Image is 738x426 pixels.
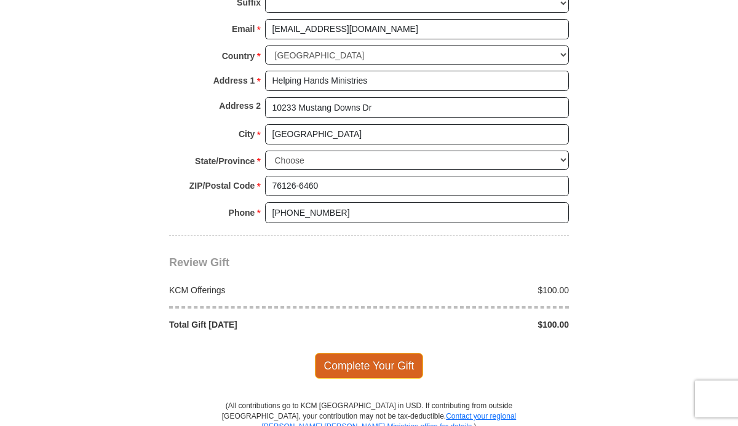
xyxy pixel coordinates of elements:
div: $100.00 [369,318,576,331]
span: Review Gift [169,256,229,269]
strong: Address 1 [213,72,255,89]
span: Complete Your Gift [315,353,424,379]
strong: State/Province [195,152,255,170]
div: KCM Offerings [163,284,370,296]
strong: Email [232,20,255,37]
strong: Country [222,47,255,65]
div: $100.00 [369,284,576,296]
strong: ZIP/Postal Code [189,177,255,194]
div: Total Gift [DATE] [163,318,370,331]
strong: Address 2 [219,97,261,114]
strong: City [239,125,255,143]
strong: Phone [229,204,255,221]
